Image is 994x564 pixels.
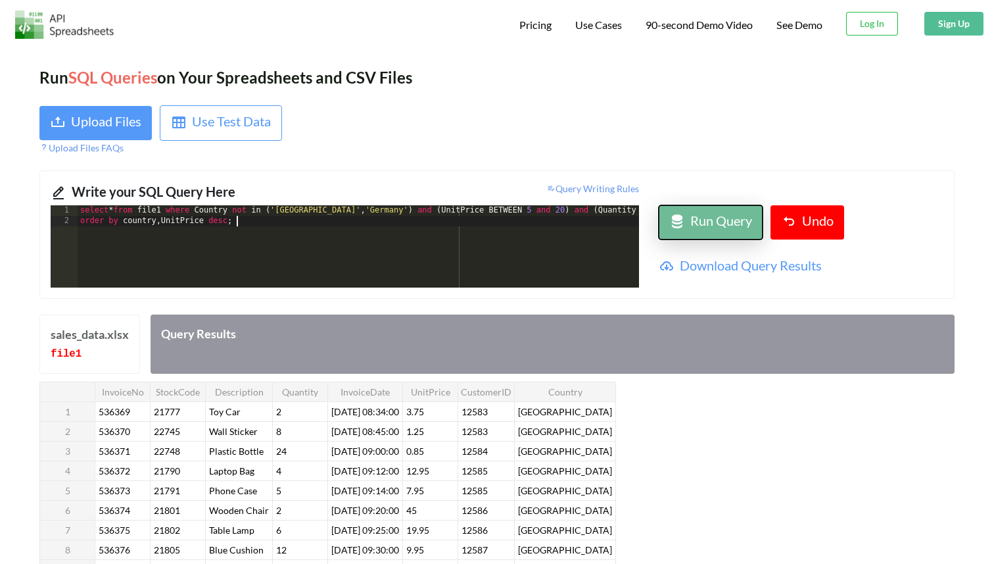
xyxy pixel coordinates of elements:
[404,502,419,519] span: 45
[329,443,402,459] span: [DATE] 09:00:00
[96,502,133,519] span: 536374
[690,211,752,234] div: Run Query
[273,463,284,479] span: 4
[458,382,515,401] th: CustomerID
[770,205,844,240] button: Undo
[273,502,284,519] span: 2
[404,403,427,420] span: 3.75
[515,522,615,538] span: [GEOGRAPHIC_DATA]
[515,542,615,558] span: [GEOGRAPHIC_DATA]
[924,12,983,36] button: Sign Up
[160,105,282,141] button: Use Test Data
[40,480,95,500] th: 5
[15,11,114,39] img: Logo.png
[404,423,427,440] span: 1.25
[802,211,834,234] div: Undo
[206,443,266,459] span: Plastic Bottle
[51,216,78,226] div: 2
[96,522,133,538] span: 536375
[206,522,257,538] span: Table Lamp
[206,423,260,440] span: Wall Sticker
[515,463,615,479] span: [GEOGRAPHIC_DATA]
[404,522,432,538] span: 19.95
[51,326,129,344] div: sales_data.xlsx
[192,111,271,135] div: Use Test Data
[151,542,183,558] span: 21805
[39,142,124,153] span: Upload Files FAQs
[404,482,427,499] span: 7.95
[206,382,273,401] th: Description
[39,66,955,90] div: Run on Your Spreadsheets and CSV Files
[273,542,289,558] span: 12
[40,441,95,461] th: 3
[515,443,615,459] span: [GEOGRAPHIC_DATA]
[96,542,133,558] span: 536376
[403,382,458,401] th: UnitPrice
[575,18,622,31] span: Use Cases
[515,382,616,401] th: Country
[95,382,151,401] th: InvoiceNo
[846,12,898,36] button: Log In
[206,482,260,499] span: Phone Case
[273,403,284,420] span: 2
[151,403,183,420] span: 21777
[40,540,95,559] th: 8
[40,520,95,540] th: 7
[515,502,615,519] span: [GEOGRAPHIC_DATA]
[459,502,490,519] span: 12586
[68,68,157,87] span: SQL Queries
[206,502,272,519] span: Wooden Chair
[151,315,955,374] div: Query Results
[51,205,78,216] div: 1
[151,382,206,401] th: StockCode
[151,502,183,519] span: 21801
[151,463,183,479] span: 21790
[646,20,753,30] span: 90-second Demo Video
[151,522,183,538] span: 21802
[96,463,133,479] span: 536372
[151,423,183,440] span: 22745
[72,182,335,205] div: Write your SQL Query Here
[515,423,615,440] span: [GEOGRAPHIC_DATA]
[459,482,490,499] span: 12585
[459,542,490,558] span: 12587
[659,205,763,240] button: Run Query
[404,463,432,479] span: 12.95
[96,403,133,420] span: 536369
[71,111,141,135] div: Upload Files
[273,522,284,538] span: 6
[329,403,402,420] span: [DATE] 08:34:00
[329,522,402,538] span: [DATE] 09:25:00
[273,382,328,401] th: Quantity
[329,463,402,479] span: [DATE] 09:12:00
[329,542,402,558] span: [DATE] 09:30:00
[404,542,427,558] span: 9.95
[515,482,615,499] span: [GEOGRAPHIC_DATA]
[151,482,183,499] span: 21791
[273,482,284,499] span: 5
[206,542,266,558] span: Blue Cushion
[96,443,133,459] span: 536371
[206,403,243,420] span: Toy Car
[40,500,95,520] th: 6
[776,18,822,32] a: See Demo
[519,18,552,31] span: Pricing
[206,463,257,479] span: Laptop Bag
[459,403,490,420] span: 12583
[39,106,152,140] button: Upload Files
[51,348,82,360] code: file 1
[329,502,402,519] span: [DATE] 09:20:00
[96,482,133,499] span: 536373
[546,183,639,194] span: Query Writing Rules
[328,382,403,401] th: InvoiceDate
[40,421,95,441] th: 2
[273,443,289,459] span: 24
[459,522,490,538] span: 12586
[329,482,402,499] span: [DATE] 09:14:00
[459,423,490,440] span: 12583
[680,255,943,279] div: Download Query Results
[273,423,284,440] span: 8
[40,461,95,480] th: 4
[329,423,402,440] span: [DATE] 08:45:00
[151,443,183,459] span: 22748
